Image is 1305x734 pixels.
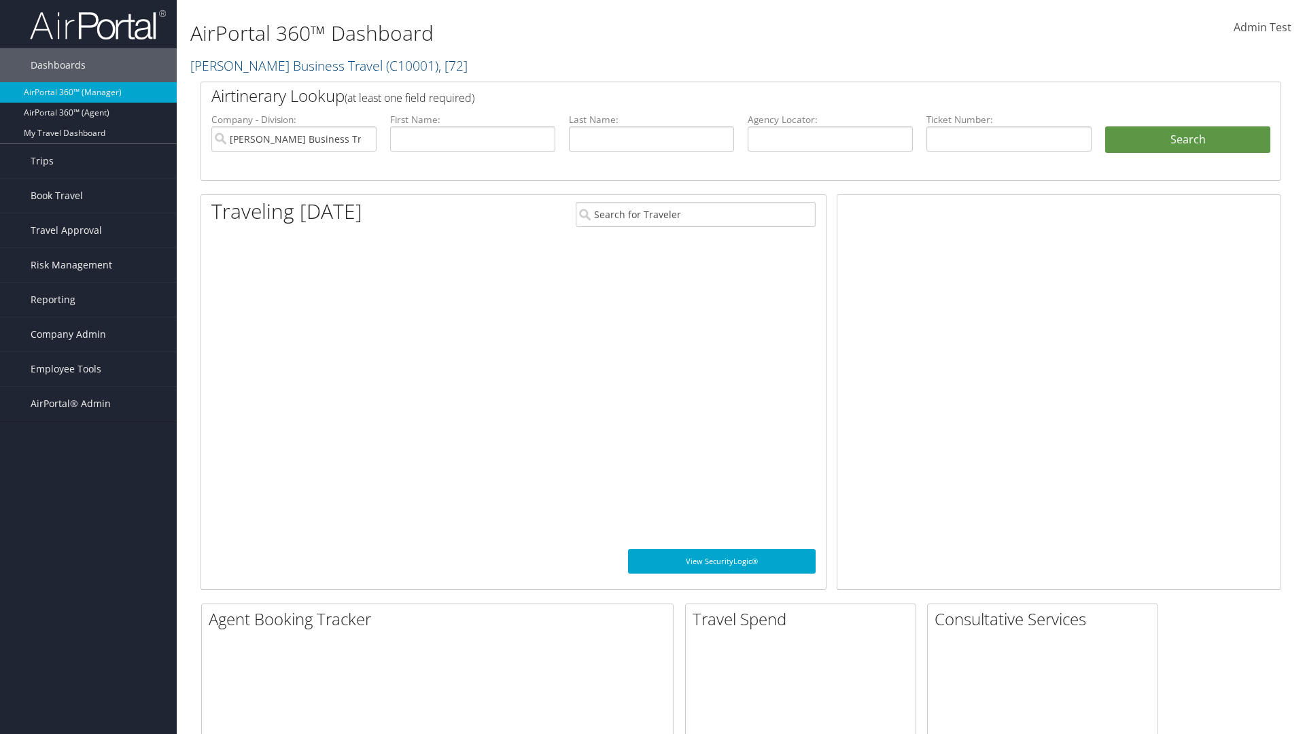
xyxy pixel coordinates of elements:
[438,56,468,75] span: , [ 72 ]
[31,352,101,386] span: Employee Tools
[693,608,916,631] h2: Travel Spend
[935,608,1158,631] h2: Consultative Services
[569,113,734,126] label: Last Name:
[31,387,111,421] span: AirPortal® Admin
[31,48,86,82] span: Dashboards
[31,283,75,317] span: Reporting
[628,549,816,574] a: View SecurityLogic®
[576,202,816,227] input: Search for Traveler
[31,248,112,282] span: Risk Management
[390,113,555,126] label: First Name:
[31,213,102,247] span: Travel Approval
[211,113,377,126] label: Company - Division:
[31,317,106,351] span: Company Admin
[30,9,166,41] img: airportal-logo.png
[1234,7,1291,49] a: Admin Test
[211,84,1181,107] h2: Airtinerary Lookup
[1105,126,1270,154] button: Search
[1234,20,1291,35] span: Admin Test
[209,608,673,631] h2: Agent Booking Tracker
[190,56,468,75] a: [PERSON_NAME] Business Travel
[926,113,1092,126] label: Ticket Number:
[190,19,924,48] h1: AirPortal 360™ Dashboard
[31,179,83,213] span: Book Travel
[211,197,362,226] h1: Traveling [DATE]
[345,90,474,105] span: (at least one field required)
[748,113,913,126] label: Agency Locator:
[386,56,438,75] span: ( C10001 )
[31,144,54,178] span: Trips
